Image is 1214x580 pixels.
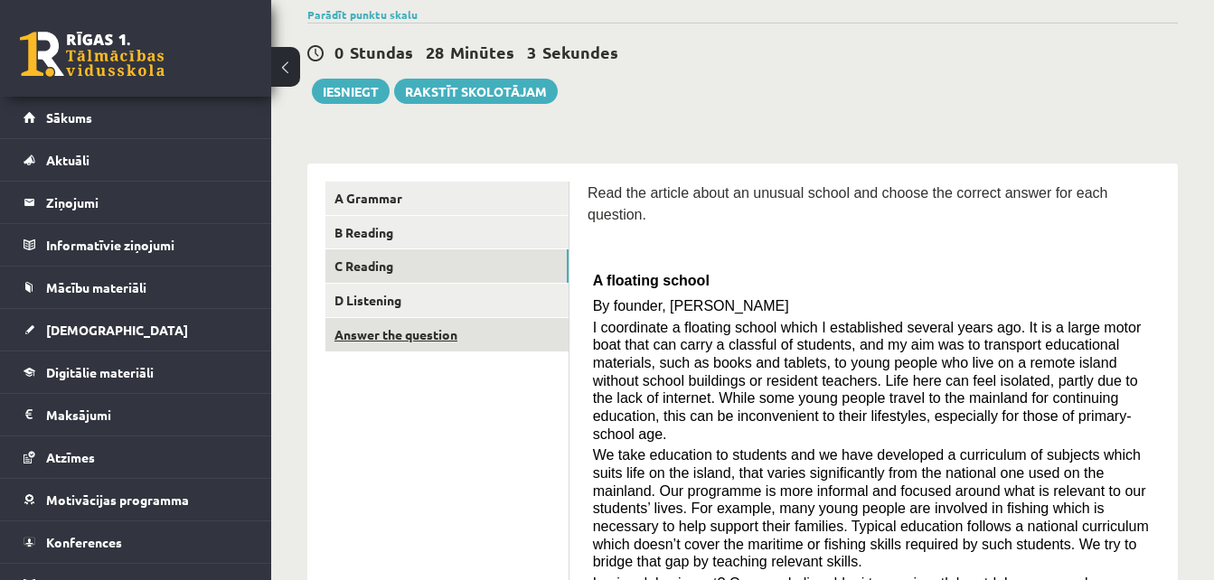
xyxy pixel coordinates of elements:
[527,42,536,62] span: 3
[46,449,95,465] span: Atzīmes
[24,309,249,351] a: [DEMOGRAPHIC_DATA]
[325,284,569,317] a: D Listening
[46,491,189,508] span: Motivācijas programma
[24,224,249,266] a: Informatīvie ziņojumi
[450,42,514,62] span: Minūtes
[24,182,249,223] a: Ziņojumi
[46,534,122,550] span: Konferences
[325,182,569,215] a: A Grammar
[325,216,569,249] a: B Reading
[426,42,444,62] span: 28
[46,152,89,168] span: Aktuāli
[593,320,1142,442] span: I coordinate a floating school which I established several years ago. It is a large motor boat th...
[394,79,558,104] a: Rakstīt skolotājam
[24,394,249,435] a: Maksājumi
[20,32,165,77] a: Rīgas 1. Tālmācības vidusskola
[24,521,249,563] a: Konferences
[46,394,249,435] legend: Maksājumi
[588,185,1107,222] span: Read the article about an unusual school and choose the correct answer for each question.
[24,479,249,520] a: Motivācijas programma
[593,273,710,288] span: A floating school
[46,224,249,266] legend: Informatīvie ziņojumi
[46,322,188,338] span: [DEMOGRAPHIC_DATA]
[307,7,418,22] a: Parādīt punktu skalu
[334,42,343,62] span: 0
[593,298,789,313] span: By founder, [PERSON_NAME]
[24,436,249,478] a: Atzīmes
[325,249,569,283] a: C Reading
[312,79,390,104] button: Iesniegt
[593,447,1149,569] span: We take education to students and we have developed a curriculum of subjects which suits life on ...
[24,267,249,308] a: Mācību materiāli
[24,351,249,393] a: Digitālie materiāli
[46,279,146,295] span: Mācību materiāli
[46,109,92,126] span: Sākums
[46,364,154,380] span: Digitālie materiāli
[46,182,249,223] legend: Ziņojumi
[24,97,249,138] a: Sākums
[325,318,569,351] a: Answer the question
[350,42,413,62] span: Stundas
[542,42,618,62] span: Sekundes
[24,139,249,181] a: Aktuāli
